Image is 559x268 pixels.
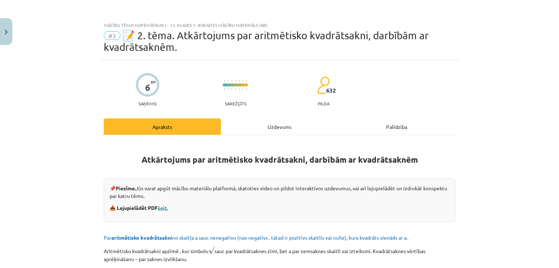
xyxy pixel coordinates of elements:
[111,234,172,241] b: aritmētisko kvadrātsakni
[116,185,136,191] strong: Piezīme.
[5,30,8,34] img: icon-close-lesson-0947bae3869378f0d4975bcd49f059093ad1ed9edebbc8119c70593378902aed.svg
[158,204,168,211] a: šeit.
[235,80,236,82] img: icon-short-line-57e1e144782c952c97e751825c79c345078a6d821885a25fce030b3d8c18986b.svg
[231,88,232,90] img: icon-short-line-57e1e144782c952c97e751825c79c345078a6d821885a25fce030b3d8c18986b.svg
[104,118,221,135] div: Apraksts
[142,154,418,165] strong: Atkārtojums par aritmētisko kvadrātsakni, darbībām ar kvadrātsaknēm
[242,88,243,90] img: icon-short-line-57e1e144782c952c97e751825c79c345078a6d821885a25fce030b3d8c18986b.svg
[209,247,214,254] span: √
[317,76,330,94] img: students-c634bb4e5e11cddfef0936a35e636f08e4e9abd3cc4e673bd6f9a4125e45ecb1.svg
[246,88,247,90] img: icon-short-line-57e1e144782c952c97e751825c79c345078a6d821885a25fce030b3d8c18986b.svg
[242,80,243,82] img: icon-short-line-57e1e144782c952c97e751825c79c345078a6d821885a25fce030b3d8c18986b.svg
[136,101,159,106] p: Saņemsi
[110,184,449,200] p: 📌 Jūs varat apgūt mācību materiālu platformā, skatoties video un pildot interaktīvos uzdevumus, v...
[224,88,225,90] img: icon-short-line-57e1e144782c952c97e751825c79c345078a6d821885a25fce030b3d8c18986b.svg
[221,118,338,135] div: Uzdevums
[338,118,455,135] div: Palīdzība
[224,80,225,82] img: icon-short-line-57e1e144782c952c97e751825c79c345078a6d821885a25fce030b3d8c18986b.svg
[151,80,155,84] span: XP
[246,80,247,82] img: icon-short-line-57e1e144782c952c97e751825c79c345078a6d821885a25fce030b3d8c18986b.svg
[104,23,455,28] div: Mācību tēma: Matemātikas i - 12. klases 1. ieskaites mācību materiāls (ab)
[318,101,329,106] p: pilda
[225,101,246,106] p: Sarežģīts
[231,80,232,82] img: icon-short-line-57e1e144782c952c97e751825c79c345078a6d821885a25fce030b3d8c18986b.svg
[104,234,408,241] span: Par no skaitļa a sauc nenegatīvu (nav negatīvs , tātad ir pozitīvs skaitlis vai nulle), kura kvad...
[104,29,429,53] span: 📝 2. tēma. Atkārtojums par aritmētisko kvadrātsakni, darbībām ar kvadrātsaknēm.
[104,246,455,263] p: Aritmētisko kvadrātsakni apzīmē , kur simbolu sauc par kvadrātsaknes zīmi, bet a par zemsaknes sk...
[235,88,236,90] img: icon-short-line-57e1e144782c952c97e751825c79c345078a6d821885a25fce030b3d8c18986b.svg
[326,87,336,94] span: 632
[110,204,169,211] strong: 📥 Lejupielādēt PDF
[104,31,120,40] span: #3
[145,82,150,93] div: 6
